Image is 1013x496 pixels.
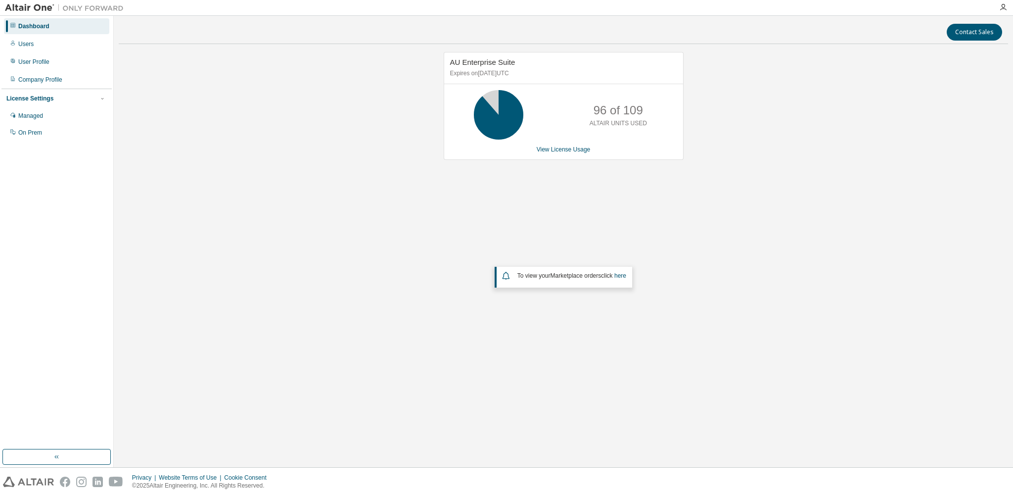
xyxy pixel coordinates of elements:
span: AU Enterprise Suite [450,58,515,66]
img: altair_logo.svg [3,477,54,487]
div: Cookie Consent [224,474,272,482]
span: To view your click [517,272,626,279]
div: Dashboard [18,22,49,30]
div: License Settings [6,95,53,102]
div: Privacy [132,474,159,482]
a: here [614,272,626,279]
div: On Prem [18,129,42,137]
div: User Profile [18,58,49,66]
p: 96 of 109 [594,102,643,119]
div: Users [18,40,34,48]
em: Marketplace orders [551,272,601,279]
img: facebook.svg [60,477,70,487]
img: Altair One [5,3,129,13]
p: ALTAIR UNITS USED [590,119,647,128]
img: youtube.svg [109,477,123,487]
img: instagram.svg [76,477,87,487]
p: © 2025 Altair Engineering, Inc. All Rights Reserved. [132,482,273,490]
p: Expires on [DATE] UTC [450,69,675,78]
img: linkedin.svg [92,477,103,487]
button: Contact Sales [947,24,1002,41]
a: View License Usage [537,146,591,153]
div: Website Terms of Use [159,474,224,482]
div: Company Profile [18,76,62,84]
div: Managed [18,112,43,120]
